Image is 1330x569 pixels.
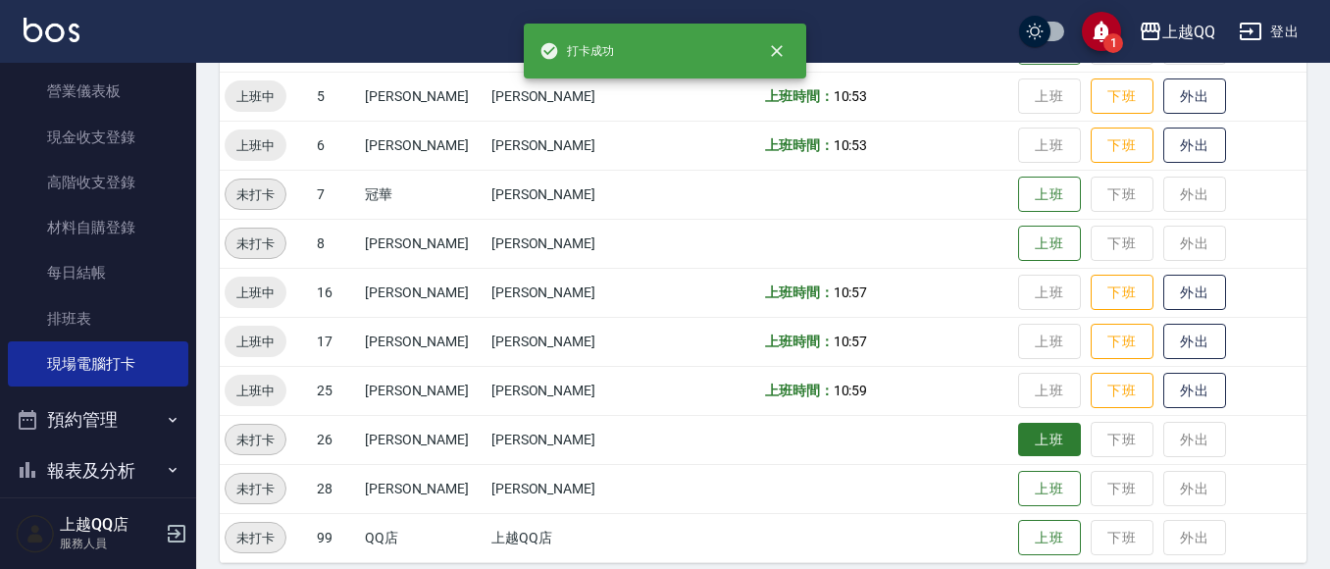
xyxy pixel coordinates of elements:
span: 10:53 [834,137,868,153]
button: 外出 [1163,324,1226,360]
button: 下班 [1091,78,1153,115]
b: 上班時間： [765,88,834,104]
span: 10:57 [834,284,868,300]
a: 每日結帳 [8,250,188,295]
div: 上越QQ [1162,20,1215,44]
a: 營業儀表板 [8,69,188,114]
button: 外出 [1163,275,1226,311]
td: 99 [312,513,360,562]
td: 28 [312,464,360,513]
button: 下班 [1091,128,1153,164]
span: 未打卡 [226,479,285,499]
span: 上班中 [225,86,286,107]
button: 上班 [1018,520,1081,556]
button: 外出 [1163,373,1226,409]
h5: 上越QQ店 [60,515,160,535]
b: 上班時間： [765,383,834,398]
a: 材料自購登錄 [8,205,188,250]
span: 未打卡 [226,233,285,254]
button: 外出 [1163,128,1226,164]
td: 16 [312,268,360,317]
td: 6 [312,121,360,170]
button: 上越QQ [1131,12,1223,52]
td: 5 [312,72,360,121]
span: 10:57 [834,334,868,349]
td: 26 [312,415,360,464]
td: [PERSON_NAME] [360,72,486,121]
button: 上班 [1018,471,1081,507]
p: 服務人員 [60,535,160,552]
a: 現金收支登錄 [8,115,188,160]
img: Logo [24,18,79,42]
span: 10:59 [834,383,868,398]
button: 報表及分析 [8,445,188,496]
button: 外出 [1163,78,1226,115]
span: 未打卡 [226,528,285,548]
td: [PERSON_NAME] [486,464,634,513]
a: 現場電腦打卡 [8,341,188,387]
button: 上班 [1018,177,1081,213]
a: 高階收支登錄 [8,160,188,205]
td: 8 [312,219,360,268]
td: 7 [312,170,360,219]
td: [PERSON_NAME] [360,464,486,513]
span: 1 [1103,33,1123,53]
td: 冠華 [360,170,486,219]
button: 下班 [1091,373,1153,409]
button: 登出 [1231,14,1306,50]
td: [PERSON_NAME] [486,317,634,366]
td: [PERSON_NAME] [486,415,634,464]
span: 上班中 [225,283,286,303]
b: 上班時間： [765,284,834,300]
td: [PERSON_NAME] [360,121,486,170]
td: 17 [312,317,360,366]
b: 上班時間： [765,334,834,349]
td: [PERSON_NAME] [486,170,634,219]
button: close [755,29,798,73]
span: 未打卡 [226,184,285,205]
td: QQ店 [360,513,486,562]
span: 未打卡 [226,430,285,450]
td: [PERSON_NAME] [360,219,486,268]
td: [PERSON_NAME] [486,121,634,170]
td: 上越QQ店 [486,513,634,562]
td: 25 [312,366,360,415]
button: 上班 [1018,423,1081,457]
button: 下班 [1091,324,1153,360]
a: 排班表 [8,296,188,341]
span: 上班中 [225,135,286,156]
button: 上班 [1018,226,1081,262]
td: [PERSON_NAME] [360,268,486,317]
button: 下班 [1091,275,1153,311]
td: [PERSON_NAME] [360,415,486,464]
img: Person [16,514,55,553]
td: [PERSON_NAME] [486,268,634,317]
span: 上班中 [225,332,286,352]
button: 預約管理 [8,394,188,445]
td: [PERSON_NAME] [360,366,486,415]
span: 打卡成功 [539,41,614,61]
td: [PERSON_NAME] [486,219,634,268]
td: [PERSON_NAME] [486,72,634,121]
b: 上班時間： [765,137,834,153]
button: 客戶管理 [8,495,188,546]
td: [PERSON_NAME] [486,366,634,415]
span: 10:53 [834,88,868,104]
span: 上班中 [225,381,286,401]
button: save [1082,12,1121,51]
td: [PERSON_NAME] [360,317,486,366]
